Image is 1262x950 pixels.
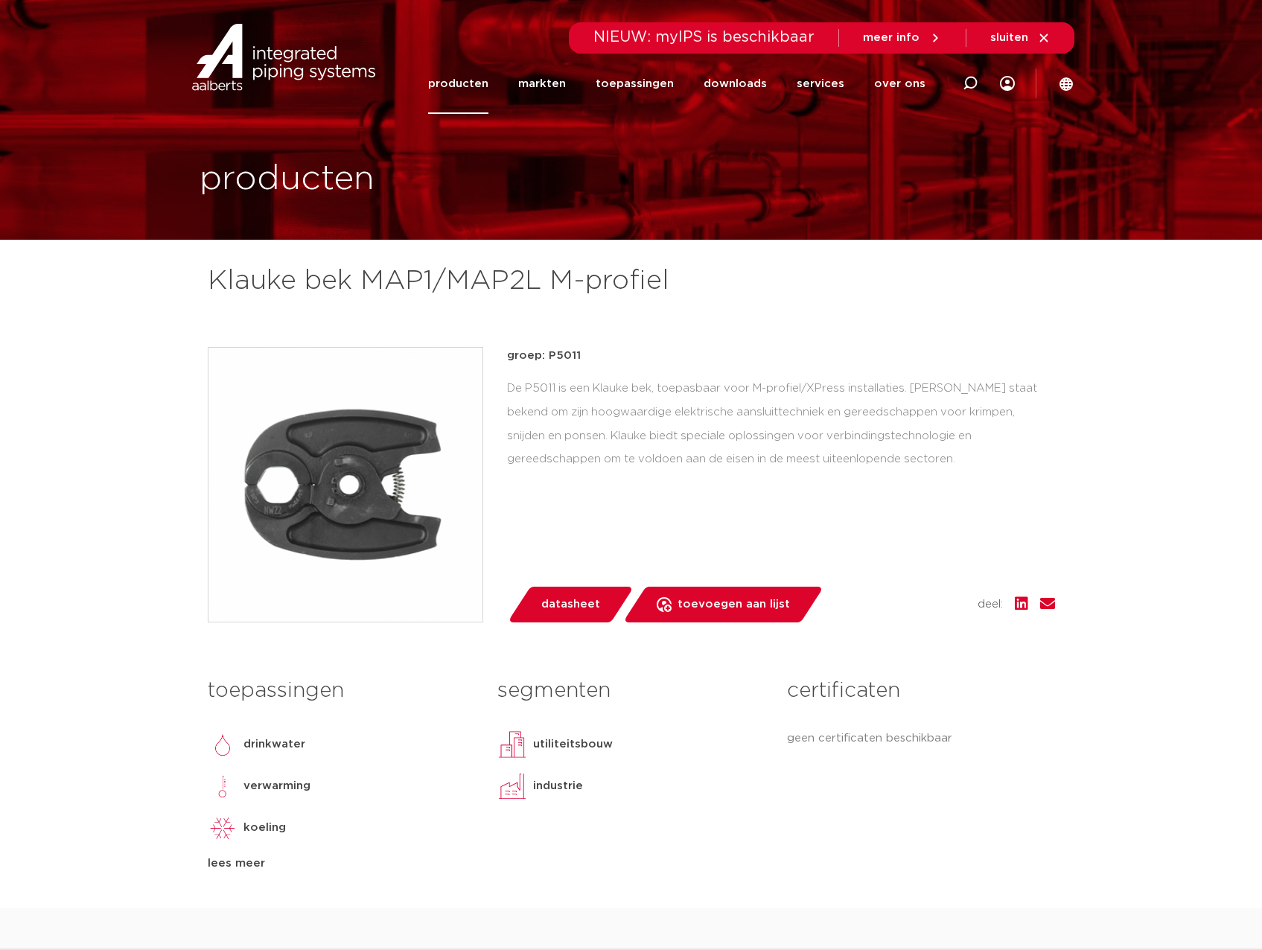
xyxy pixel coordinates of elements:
[208,771,238,801] img: verwarming
[200,156,375,203] h1: producten
[497,771,527,801] img: industrie
[990,32,1028,43] span: sluiten
[518,54,566,114] a: markten
[596,54,674,114] a: toepassingen
[208,813,238,843] img: koeling
[863,32,920,43] span: meer info
[507,377,1055,471] div: De P5011 is een Klauke bek, toepasbaar voor M-profiel/XPress installaties. [PERSON_NAME] staat be...
[497,676,765,706] h3: segmenten
[874,54,925,114] a: over ons
[243,777,310,795] p: verwarming
[243,736,305,753] p: drinkwater
[208,264,767,299] h1: Klauke bek MAP1/MAP2L M-profiel
[533,736,613,753] p: utiliteitsbouw
[704,54,767,114] a: downloads
[787,730,1054,747] p: geen certificaten beschikbaar
[507,347,1055,365] p: groep: P5011
[208,855,475,873] div: lees meer
[593,30,815,45] span: NIEUW: myIPS is beschikbaar
[678,593,790,616] span: toevoegen aan lijst
[428,54,488,114] a: producten
[978,596,1003,613] span: deel:
[243,819,286,837] p: koeling
[208,730,238,759] img: drinkwater
[797,54,844,114] a: services
[428,54,925,114] nav: Menu
[208,348,482,622] img: Product Image for Klauke bek MAP1/MAP2L M-profiel
[541,593,600,616] span: datasheet
[1000,54,1015,114] div: my IPS
[990,31,1051,45] a: sluiten
[497,730,527,759] img: utiliteitsbouw
[863,31,942,45] a: meer info
[507,587,634,622] a: datasheet
[208,676,475,706] h3: toepassingen
[533,777,583,795] p: industrie
[787,676,1054,706] h3: certificaten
